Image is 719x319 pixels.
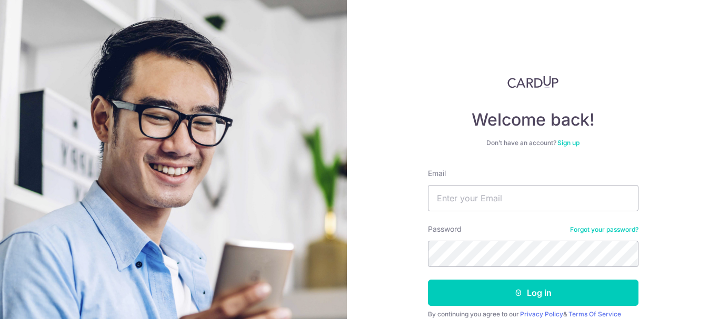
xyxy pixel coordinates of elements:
[428,224,462,234] label: Password
[428,310,638,318] div: By continuing you agree to our &
[428,168,446,179] label: Email
[557,139,580,147] a: Sign up
[507,76,559,88] img: CardUp Logo
[428,280,638,306] button: Log in
[428,185,638,211] input: Enter your Email
[570,225,638,234] a: Forgot your password?
[568,310,621,318] a: Terms Of Service
[428,109,638,130] h4: Welcome back!
[428,139,638,147] div: Don’t have an account?
[520,310,563,318] a: Privacy Policy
